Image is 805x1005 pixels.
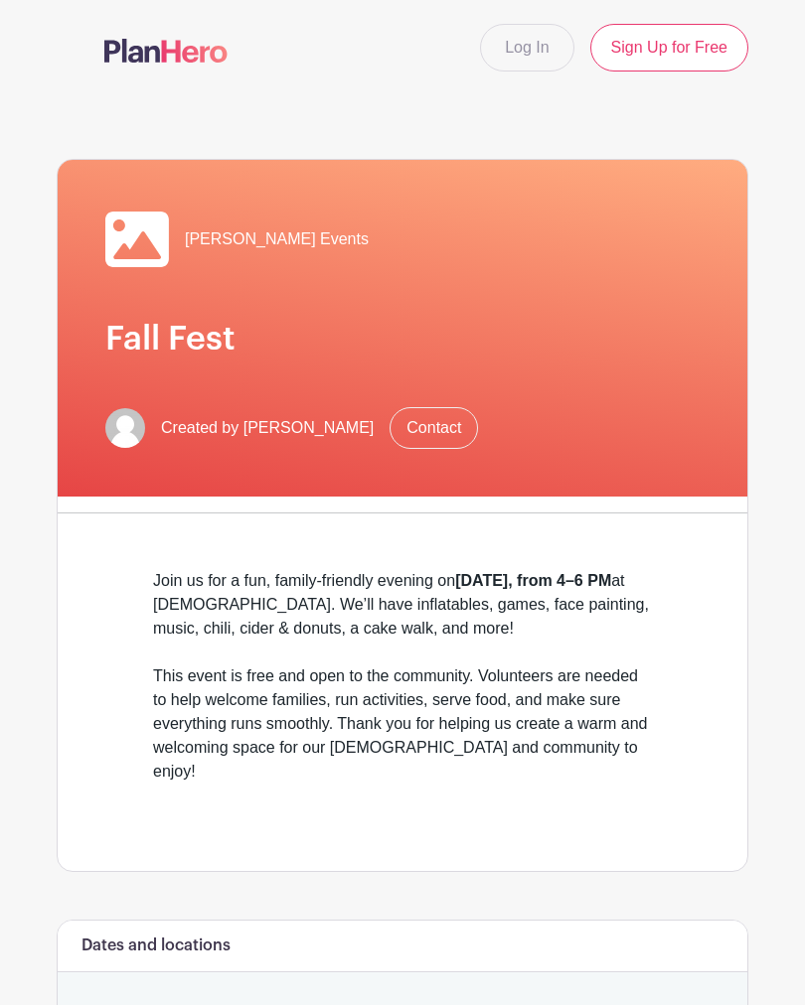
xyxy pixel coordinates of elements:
img: default-ce2991bfa6775e67f084385cd625a349d9dcbb7a52a09fb2fda1e96e2d18dcdb.png [105,408,145,448]
div: This event is free and open to the community. Volunteers are needed to help welcome families, run... [153,664,652,807]
span: Created by [PERSON_NAME] [161,416,374,440]
a: Contact [390,407,478,449]
div: Join us for a fun, family-friendly evening on at [DEMOGRAPHIC_DATA]. We’ll have inflatables, game... [153,569,652,664]
h6: Dates and locations [81,936,231,955]
img: logo-507f7623f17ff9eddc593b1ce0a138ce2505c220e1c5a4e2b4648c50719b7d32.svg [104,39,228,63]
span: [PERSON_NAME] Events [185,227,369,251]
h1: Fall Fest [105,319,700,359]
a: Sign Up for Free [590,24,748,72]
strong: [DATE], from 4–6 PM [455,572,611,589]
a: Log In [480,24,573,72]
